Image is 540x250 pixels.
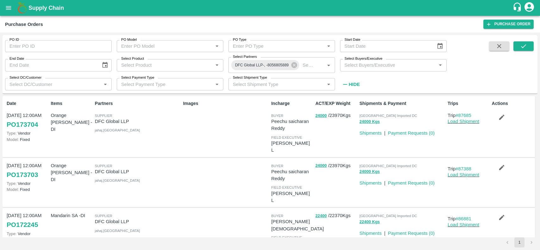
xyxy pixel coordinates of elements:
[512,2,524,14] div: customer-support
[121,56,144,61] label: Select Product
[119,61,211,69] input: Select Product
[349,82,360,87] strong: Hide
[315,100,357,107] p: ACT/EXP Weight
[271,100,313,107] p: Incharge
[95,118,181,125] p: DFC Global LLP
[99,59,111,71] button: Choose date
[436,61,444,69] button: Open
[7,130,48,136] p: Vendor
[119,42,203,50] input: Enter PO Model
[5,40,112,52] input: Enter PO ID
[325,80,333,88] button: Open
[448,165,489,172] p: Trip
[271,140,313,154] p: [PERSON_NAME] L
[51,100,92,107] p: Items
[524,1,535,15] div: account of current user
[359,118,380,125] button: 24000 Kgs
[456,113,471,118] a: #87685
[448,222,479,227] a: Load Shipment
[121,37,137,42] label: PO Model
[95,179,140,182] span: jahaj , [GEOGRAPHIC_DATA]
[271,114,283,118] span: buyer
[271,218,324,232] p: [PERSON_NAME][DEMOGRAPHIC_DATA]
[213,61,221,69] button: Open
[51,112,92,133] p: Orange [PERSON_NAME] - DI
[7,162,48,169] p: [DATE] 12:00AM
[344,37,360,42] label: Start Date
[233,37,246,42] label: PO Type
[7,231,16,236] span: Type:
[95,114,112,118] span: Supplier
[121,75,154,80] label: Select Payment Type
[344,56,382,61] label: Select Buyers/Executive
[382,227,385,237] div: |
[448,100,489,107] p: Trips
[7,169,38,180] a: PO173703
[359,214,417,218] span: [GEOGRAPHIC_DATA] Imported DC
[7,131,16,136] span: Type:
[271,186,302,189] span: field executive
[271,136,302,139] span: field executive
[7,119,38,130] a: PO173704
[231,60,299,70] div: DFC Global LLP-, -8056805889
[388,131,435,136] a: Payment Requests (0)
[359,168,380,175] button: 24000 Kgs
[315,212,327,220] button: 22400
[7,186,48,192] p: Fixed
[325,61,333,69] button: Open
[9,37,19,42] label: PO ID
[271,118,313,132] p: Peechu saicharan Reddy
[101,80,109,88] button: Open
[28,5,64,11] b: Supply Chain
[1,1,16,15] button: open drawer
[95,100,181,107] p: Partners
[230,42,314,50] input: Enter PO Type
[9,56,24,61] label: End Date
[7,237,48,243] p: Fixed
[448,112,489,119] p: Trip
[434,40,446,52] button: Choose date
[359,100,445,107] p: Shipments & Payment
[7,180,48,186] p: Vendor
[28,3,512,12] a: Supply Chain
[7,100,48,107] p: Date
[315,212,357,219] p: / 22370 Kgs
[300,61,314,69] input: Select Partners
[342,61,434,69] input: Select Buyers/Executive
[388,180,435,186] a: Payment Requests (0)
[51,212,92,219] p: Mandarin SA -DI
[315,162,327,169] button: 24000
[448,119,479,124] a: Load Shipment
[359,131,382,136] a: Shipments
[7,112,48,119] p: [DATE] 12:00AM
[233,54,257,59] label: Select Partners
[233,75,267,80] label: Select Shipment Type
[340,40,431,52] input: Start Date
[95,218,181,225] p: DFC Global LLP
[7,187,19,192] span: Model:
[95,168,181,175] p: DFC Global LLP
[325,42,333,50] button: Open
[95,128,140,132] span: jahaj , [GEOGRAPHIC_DATA]
[271,236,302,240] span: field executive
[119,80,203,88] input: Select Payment Type
[359,114,417,118] span: [GEOGRAPHIC_DATA] Imported DC
[359,231,382,236] a: Shipments
[340,79,362,90] button: Hide
[183,100,269,107] p: Images
[315,112,357,119] p: / 23970 Kgs
[16,2,28,14] img: logo
[230,80,323,88] input: Select Shipment Type
[5,59,96,71] input: End Date
[5,20,43,28] div: Purchase Orders
[7,212,48,219] p: [DATE] 12:00AM
[9,75,41,80] label: Select DC/Customer
[7,181,16,186] span: Type:
[271,214,283,218] span: buyer
[271,190,313,204] p: [PERSON_NAME] L
[483,20,534,29] a: Purchase Order
[315,162,357,169] p: / 23970 Kgs
[95,229,140,233] span: jahaj , [GEOGRAPHIC_DATA]
[359,164,417,168] span: [GEOGRAPHIC_DATA] Imported DC
[7,80,99,88] input: Select DC/Customer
